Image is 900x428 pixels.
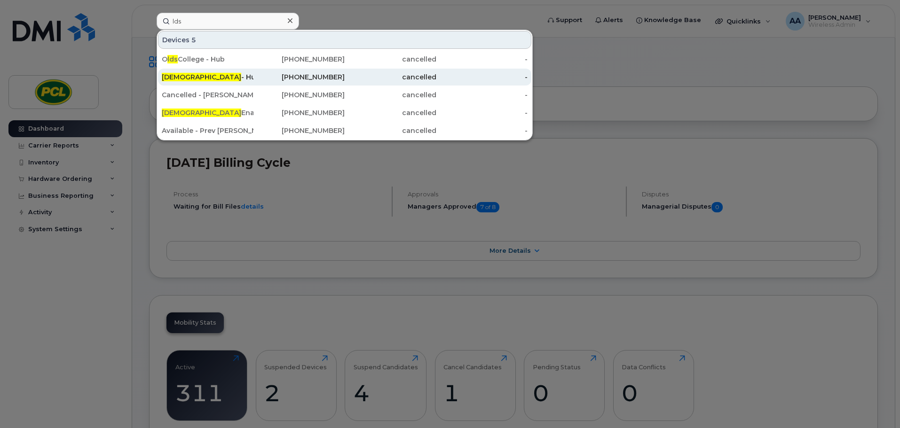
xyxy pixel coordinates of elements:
[162,72,253,82] div: - Hub
[345,108,436,117] div: cancelled
[436,54,528,64] div: -
[436,108,528,117] div: -
[253,108,345,117] div: [PHONE_NUMBER]
[253,72,345,82] div: [PHONE_NUMBER]
[436,72,528,82] div: -
[158,122,531,139] a: Available - Prev [PERSON_NAME][PHONE_NUMBER]cancelled-
[436,90,528,100] div: -
[162,126,253,135] div: Available - Prev [PERSON_NAME]
[253,90,345,100] div: [PHONE_NUMBER]
[191,35,196,45] span: 5
[253,126,345,135] div: [PHONE_NUMBER]
[167,55,178,63] span: lds
[158,69,531,86] a: [DEMOGRAPHIC_DATA]- Hub[PHONE_NUMBER]cancelled-
[345,90,436,100] div: cancelled
[162,109,241,117] span: [DEMOGRAPHIC_DATA]
[345,72,436,82] div: cancelled
[158,104,531,121] a: [DEMOGRAPHIC_DATA]Enabling Works – Mifi[PHONE_NUMBER]cancelled-
[345,54,436,64] div: cancelled
[162,54,253,64] div: O College - Hub
[345,126,436,135] div: cancelled
[158,31,531,49] div: Devices
[162,90,253,100] div: Cancelled - [PERSON_NAME] –Tab
[162,108,253,117] div: Enabling Works – Mifi
[158,51,531,68] a: OldsCollege - Hub[PHONE_NUMBER]cancelled-
[436,126,528,135] div: -
[162,73,241,81] span: [DEMOGRAPHIC_DATA]
[253,54,345,64] div: [PHONE_NUMBER]
[158,86,531,103] a: Cancelled - [PERSON_NAME]–Tab[PHONE_NUMBER]cancelled-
